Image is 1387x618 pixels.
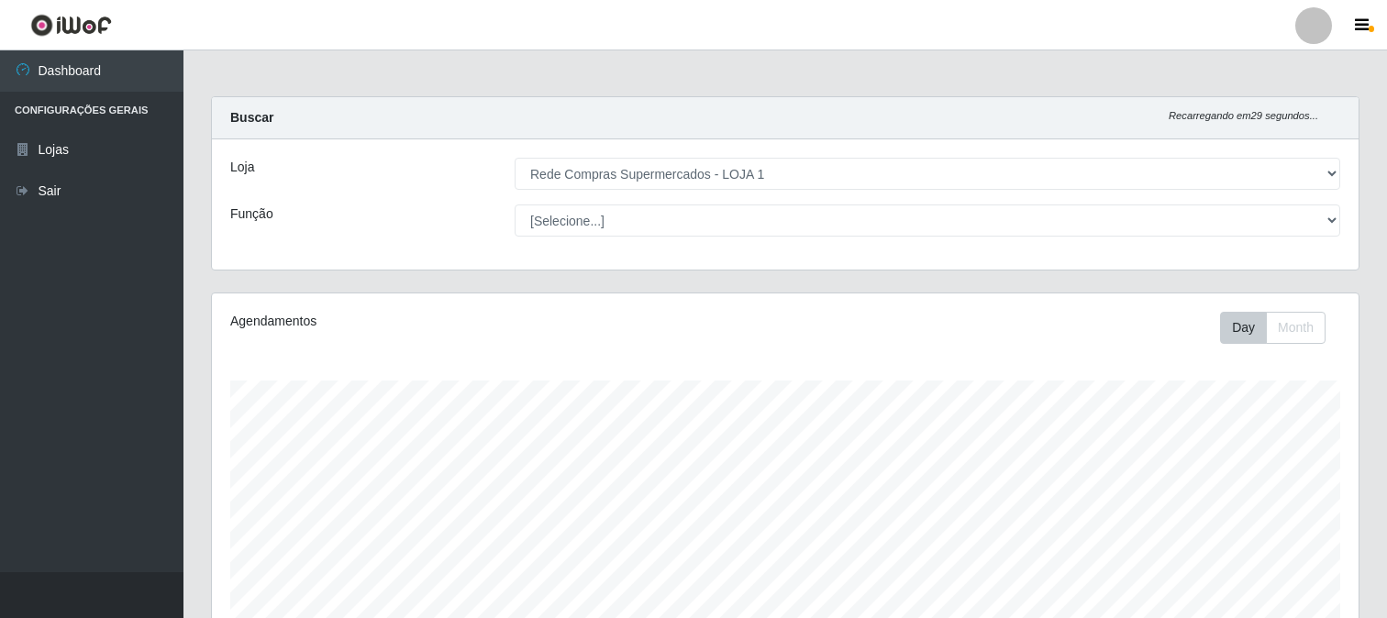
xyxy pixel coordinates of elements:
label: Loja [230,158,254,177]
strong: Buscar [230,110,273,125]
div: Agendamentos [230,312,677,331]
button: Day [1220,312,1267,344]
button: Month [1266,312,1326,344]
label: Função [230,204,273,224]
div: Toolbar with button groups [1220,312,1340,344]
i: Recarregando em 29 segundos... [1169,110,1318,121]
div: First group [1220,312,1326,344]
img: CoreUI Logo [30,14,112,37]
